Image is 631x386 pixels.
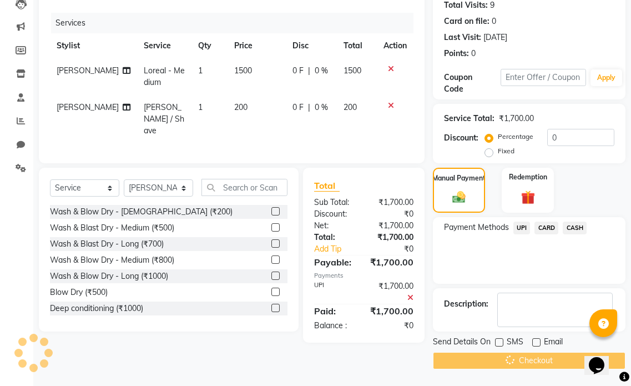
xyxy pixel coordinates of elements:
[444,72,501,95] div: Coupon Code
[306,197,364,208] div: Sub Total:
[308,65,310,77] span: |
[433,336,491,350] span: Send Details On
[137,33,191,58] th: Service
[50,254,174,266] div: Wash & Blow Dry - Medium (₹800)
[517,189,539,206] img: _gift.svg
[234,66,252,76] span: 1500
[228,33,285,58] th: Price
[198,102,203,112] span: 1
[286,33,337,58] th: Disc
[364,220,421,232] div: ₹1,700.00
[362,304,422,318] div: ₹1,700.00
[144,66,185,87] span: Loreal - Medium
[315,65,328,77] span: 0 %
[444,32,481,43] div: Last Visit:
[314,271,413,280] div: Payments
[498,146,514,156] label: Fixed
[364,320,421,332] div: ₹0
[544,336,563,350] span: Email
[198,66,203,76] span: 1
[444,48,469,59] div: Points:
[513,222,531,234] span: UPI
[306,280,364,304] div: UPI
[292,102,304,113] span: 0 F
[499,113,534,124] div: ₹1,700.00
[306,243,373,255] a: Add Tip
[584,342,620,375] iframe: chat widget
[308,102,310,113] span: |
[306,232,364,243] div: Total:
[507,336,523,350] span: SMS
[57,66,119,76] span: [PERSON_NAME]
[201,179,287,196] input: Search or Scan
[344,66,361,76] span: 1500
[234,102,248,112] span: 200
[483,32,507,43] div: [DATE]
[534,222,558,234] span: CARD
[306,208,364,220] div: Discount:
[51,13,422,33] div: Services
[509,172,547,182] label: Redemption
[292,65,304,77] span: 0 F
[306,304,362,318] div: Paid:
[315,102,328,113] span: 0 %
[492,16,496,27] div: 0
[444,113,494,124] div: Service Total:
[563,222,587,234] span: CASH
[364,232,421,243] div: ₹1,700.00
[50,270,168,282] div: Wash & Blow Dry - Long (₹1000)
[144,102,184,136] span: [PERSON_NAME] / Shave
[314,180,340,192] span: Total
[471,48,476,59] div: 0
[501,69,586,86] input: Enter Offer / Coupon Code
[377,33,413,58] th: Action
[448,190,470,205] img: _cash.svg
[50,206,233,218] div: Wash & Blow Dry - [DEMOGRAPHIC_DATA] (₹200)
[444,298,488,310] div: Description:
[337,33,377,58] th: Total
[364,280,421,304] div: ₹1,700.00
[362,255,422,269] div: ₹1,700.00
[432,173,486,183] label: Manual Payment
[306,320,364,332] div: Balance :
[444,16,489,27] div: Card on file:
[306,255,362,269] div: Payable:
[444,222,509,233] span: Payment Methods
[306,220,364,232] div: Net:
[50,303,143,314] div: Deep conditioning (₹1000)
[590,69,622,86] button: Apply
[191,33,228,58] th: Qty
[57,102,119,112] span: [PERSON_NAME]
[50,33,137,58] th: Stylist
[444,132,478,144] div: Discount:
[373,243,422,255] div: ₹0
[50,238,164,250] div: Wash & Blast Dry - Long (₹700)
[498,132,533,142] label: Percentage
[344,102,357,112] span: 200
[50,287,108,298] div: Blow Dry (₹500)
[364,208,421,220] div: ₹0
[364,197,421,208] div: ₹1,700.00
[50,222,174,234] div: Wash & Blast Dry - Medium (₹500)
